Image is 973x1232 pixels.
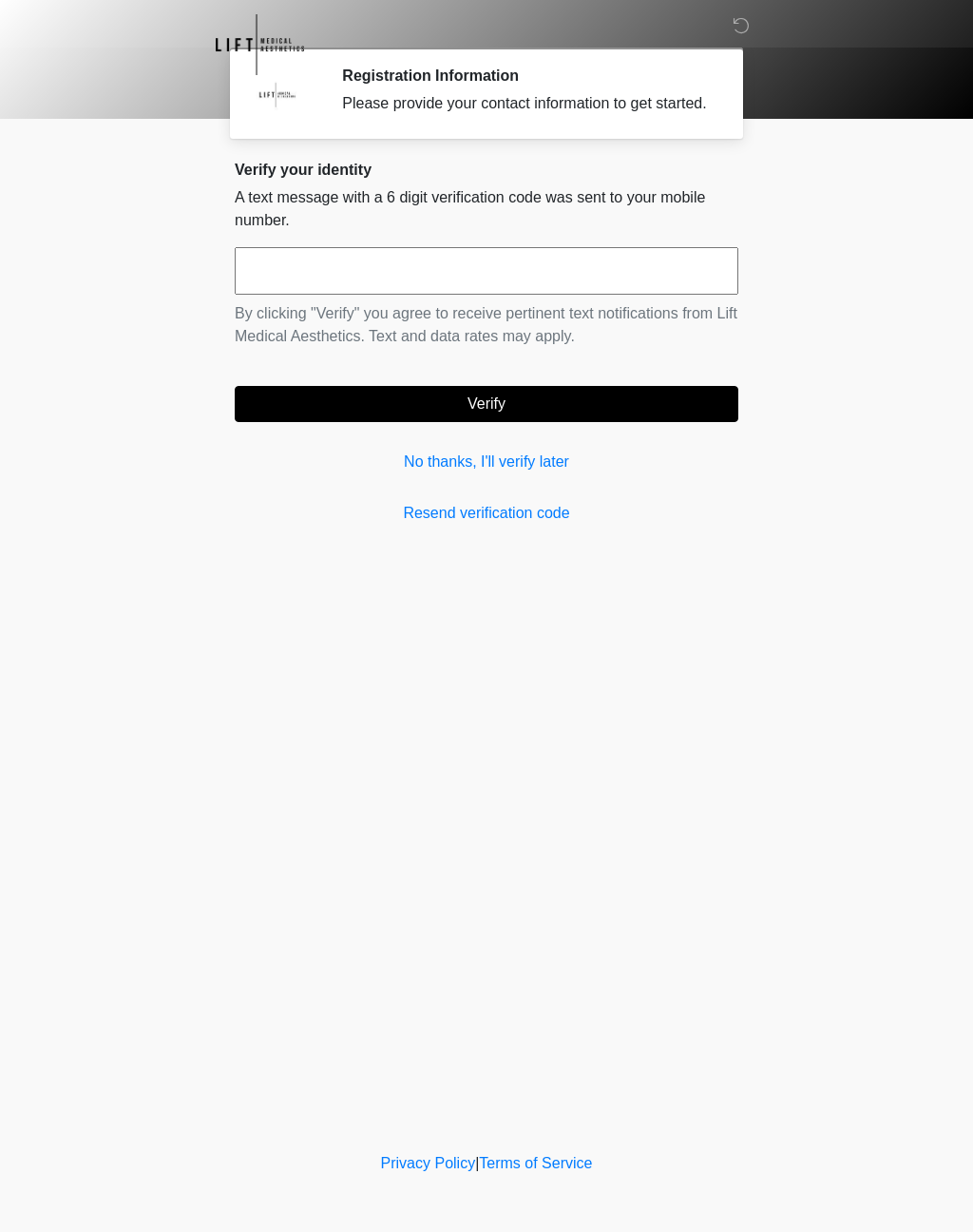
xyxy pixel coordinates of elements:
h2: Verify your identity [235,161,738,179]
button: Verify [235,386,738,422]
img: Agent Avatar [249,67,306,124]
p: By clicking "Verify" you agree to receive pertinent text notifications from Lift Medical Aestheti... [235,302,738,348]
a: Terms of Service [479,1155,592,1171]
a: | [475,1155,479,1171]
a: Privacy Policy [381,1155,476,1171]
img: Lift Medical Aesthetics Logo [216,14,304,75]
a: Resend verification code [235,502,738,525]
p: A text message with a 6 digit verification code was sent to your mobile number. [235,186,738,232]
a: No thanks, I'll verify later [235,451,738,473]
div: Please provide your contact information to get started. [342,92,710,115]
